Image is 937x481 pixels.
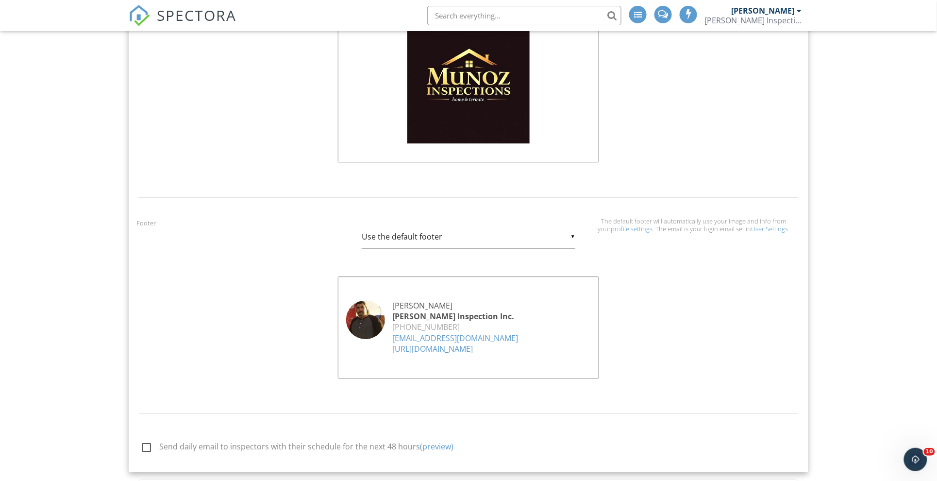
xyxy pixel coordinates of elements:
[924,448,935,456] span: 10
[705,16,802,25] div: Munoz Inspection Inc.
[346,300,385,339] img: Tony-Munoz-image
[587,217,801,233] div: The default footer will automatically use your image and info from your . The email is your login...
[157,5,236,25] span: SPECTORA
[904,448,927,471] iframe: Intercom live chat
[129,13,236,34] a: SPECTORA
[136,219,156,227] label: Footer
[420,441,453,452] a: (preview)
[732,6,795,16] div: [PERSON_NAME]
[392,344,473,354] a: [URL][DOMAIN_NAME]
[427,6,621,25] input: Search everything...
[392,333,518,344] a: [EMAIL_ADDRESS][DOMAIN_NAME]
[346,300,591,311] div: [PERSON_NAME]
[407,21,530,143] img: Munoz Inspection Inc.
[392,322,460,332] a: [PHONE_NUMBER]
[346,311,591,322] div: [PERSON_NAME] Inspection Inc.
[129,5,150,26] img: The Best Home Inspection Software - Spectora
[611,224,653,233] a: profile settings
[752,224,788,233] a: User Settings
[142,442,637,454] label: Send daily email to inspectors with their schedule for the next 48 hours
